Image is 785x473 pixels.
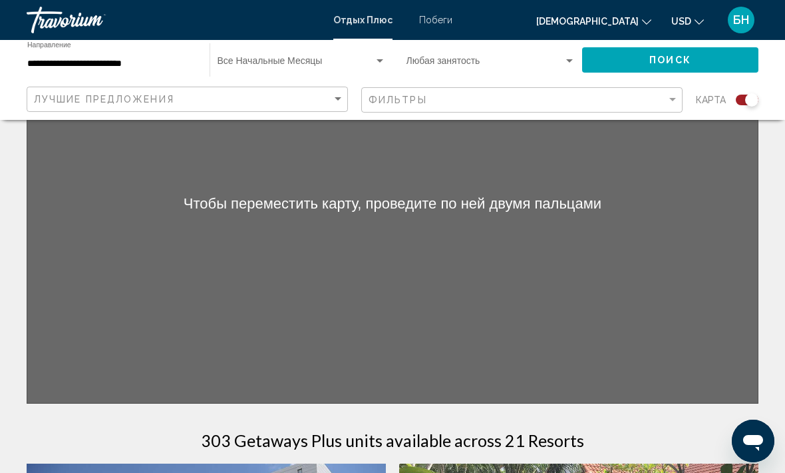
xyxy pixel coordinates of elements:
[536,11,651,31] button: Изменить язык
[696,91,726,109] span: КАРТА
[733,13,749,27] span: БН
[369,95,427,105] span: Фильтры
[582,47,758,72] button: ПОИСК
[671,11,704,31] button: Изменить валюту
[671,16,691,27] span: USD
[419,15,452,25] a: Побеги
[536,16,639,27] span: [DEMOGRAPHIC_DATA]
[649,55,691,66] span: ПОИСК
[361,87,683,114] button: фильтр
[34,94,344,105] mat-select: СОРТИРОВКА ПО
[333,15,392,25] a: Отдых Плюс
[732,420,774,462] iframe: Кнопка запуска окна обмена сообщениями
[201,430,584,450] h1: 303 Getaways Plus units available across 21 Resorts
[724,6,758,34] button: Меню пользователя
[27,7,320,33] a: Травориум
[34,94,174,105] span: ЛУЧШИЕ ПРЕДЛОЖЕНИЯ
